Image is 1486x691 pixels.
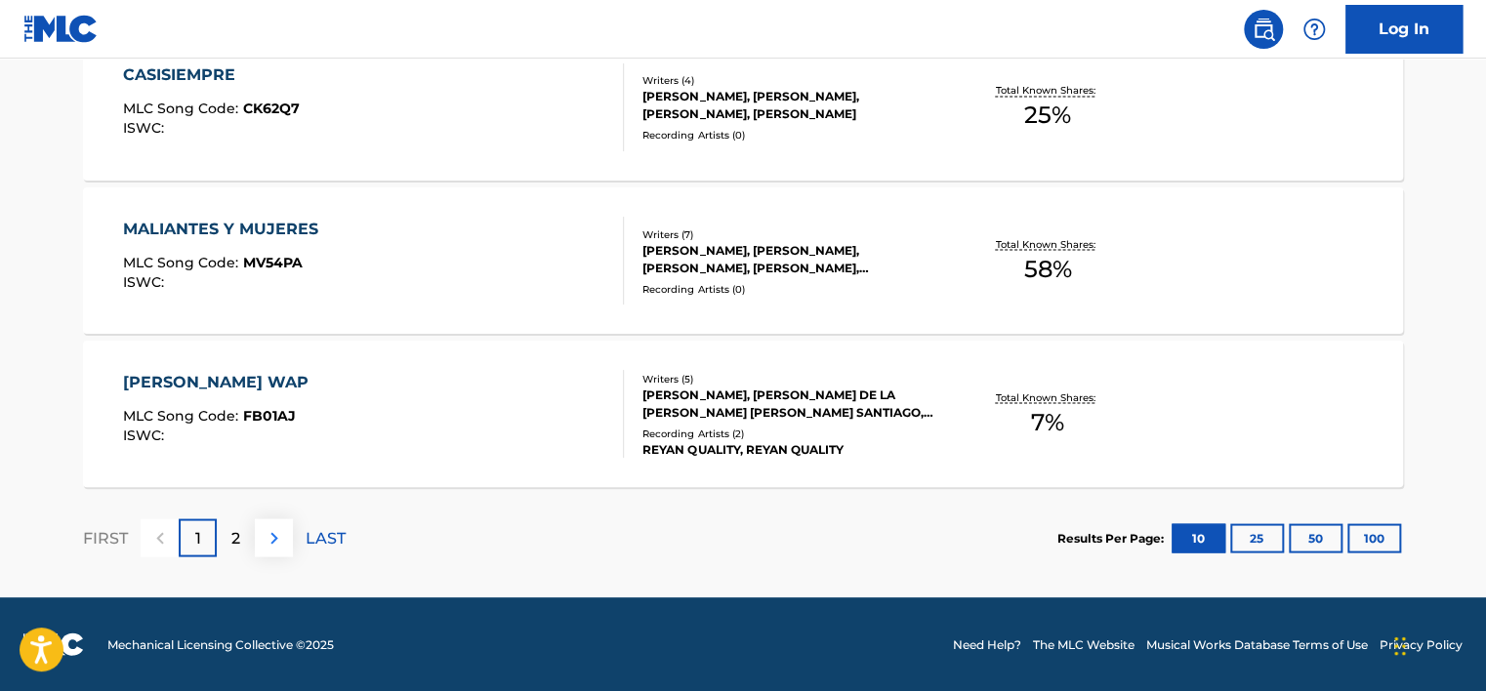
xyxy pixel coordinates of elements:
img: search [1252,18,1275,41]
a: CASISIEMPREMLC Song Code:CK62Q7ISWC:Writers (4)[PERSON_NAME], [PERSON_NAME], [PERSON_NAME], [PERS... [83,34,1403,181]
p: Total Known Shares: [995,83,1099,98]
p: Results Per Page: [1057,529,1169,547]
div: Recording Artists ( 2 ) [642,426,937,440]
a: Privacy Policy [1380,635,1463,653]
span: Mechanical Licensing Collective © 2025 [107,635,334,653]
span: MV54PA [243,253,303,270]
img: logo [23,632,84,656]
a: Musical Works Database Terms of Use [1146,635,1368,653]
span: 7 % [1031,404,1064,439]
img: right [263,526,286,549]
p: FIRST [83,526,128,549]
span: FB01AJ [243,406,296,424]
span: MLC Song Code : [123,253,243,270]
div: [PERSON_NAME], [PERSON_NAME], [PERSON_NAME], [PERSON_NAME] [642,88,937,123]
p: 2 [231,526,240,549]
p: LAST [306,526,346,549]
a: The MLC Website [1033,635,1135,653]
iframe: Chat Widget [1388,597,1486,691]
div: [PERSON_NAME], [PERSON_NAME] DE LA [PERSON_NAME] [PERSON_NAME] SANTIAGO, [PERSON_NAME], [PERSON_N... [642,386,937,421]
div: REYAN QUALITY, REYAN QUALITY [642,440,937,458]
span: MLC Song Code : [123,100,243,117]
span: ISWC : [123,119,169,137]
a: Public Search [1244,10,1283,49]
p: Total Known Shares: [995,236,1099,251]
div: Writers ( 5 ) [642,371,937,386]
span: 25 % [1024,98,1071,133]
div: MALIANTES Y MUJERES [123,217,328,240]
a: MALIANTES Y MUJERESMLC Song Code:MV54PAISWC:Writers (7)[PERSON_NAME], [PERSON_NAME], [PERSON_NAME... [83,187,1403,334]
span: ISWC : [123,426,169,443]
p: 1 [195,526,201,549]
button: 25 [1230,523,1284,552]
span: MLC Song Code : [123,406,243,424]
div: Recording Artists ( 0 ) [642,128,937,142]
button: 100 [1347,523,1401,552]
button: 10 [1172,523,1225,552]
img: MLC Logo [23,15,99,43]
div: Recording Artists ( 0 ) [642,281,937,296]
div: CASISIEMPRE [123,63,300,87]
div: [PERSON_NAME] WAP [123,370,318,393]
a: Log In [1345,5,1463,54]
div: [PERSON_NAME], [PERSON_NAME], [PERSON_NAME], [PERSON_NAME], [PERSON_NAME], [PERSON_NAME], [PERSON... [642,241,937,276]
a: [PERSON_NAME] WAPMLC Song Code:FB01AJISWC:Writers (5)[PERSON_NAME], [PERSON_NAME] DE LA [PERSON_N... [83,341,1403,487]
img: help [1302,18,1326,41]
div: Writers ( 4 ) [642,73,937,88]
p: Total Known Shares: [995,389,1099,404]
div: Help [1295,10,1334,49]
span: ISWC : [123,272,169,290]
div: Writers ( 7 ) [642,226,937,241]
a: Need Help? [953,635,1021,653]
span: CK62Q7 [243,100,300,117]
button: 50 [1289,523,1342,552]
div: Drag [1394,617,1406,675]
span: 58 % [1023,251,1071,286]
